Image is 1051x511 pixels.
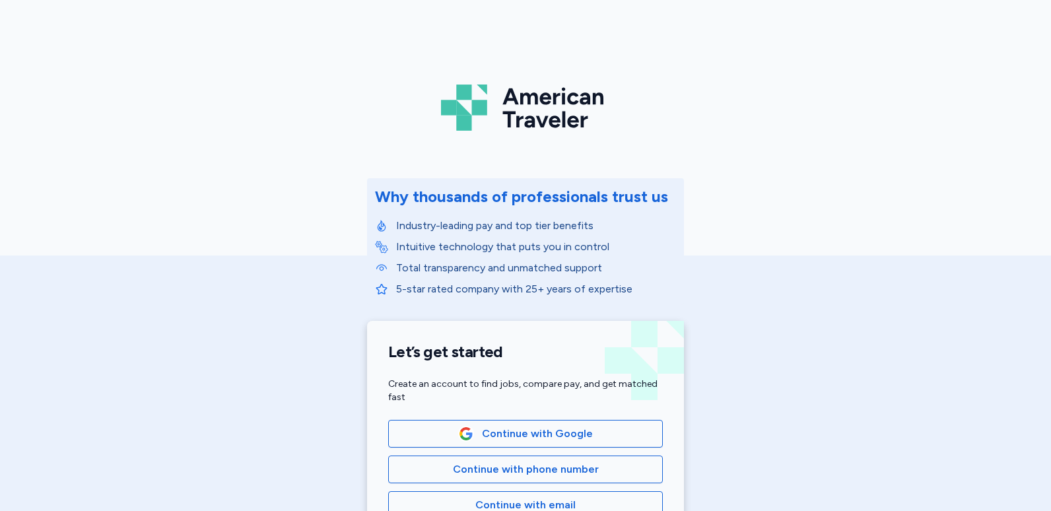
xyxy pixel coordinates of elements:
[453,461,599,477] span: Continue with phone number
[482,426,593,442] span: Continue with Google
[388,456,663,483] button: Continue with phone number
[396,281,676,297] p: 5-star rated company with 25+ years of expertise
[388,342,663,362] h1: Let’s get started
[388,378,663,404] div: Create an account to find jobs, compare pay, and get matched fast
[459,426,473,441] img: Google Logo
[396,218,676,234] p: Industry-leading pay and top tier benefits
[388,420,663,448] button: Google LogoContinue with Google
[396,260,676,276] p: Total transparency and unmatched support
[396,239,676,255] p: Intuitive technology that puts you in control
[441,79,610,136] img: Logo
[375,186,668,207] div: Why thousands of professionals trust us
